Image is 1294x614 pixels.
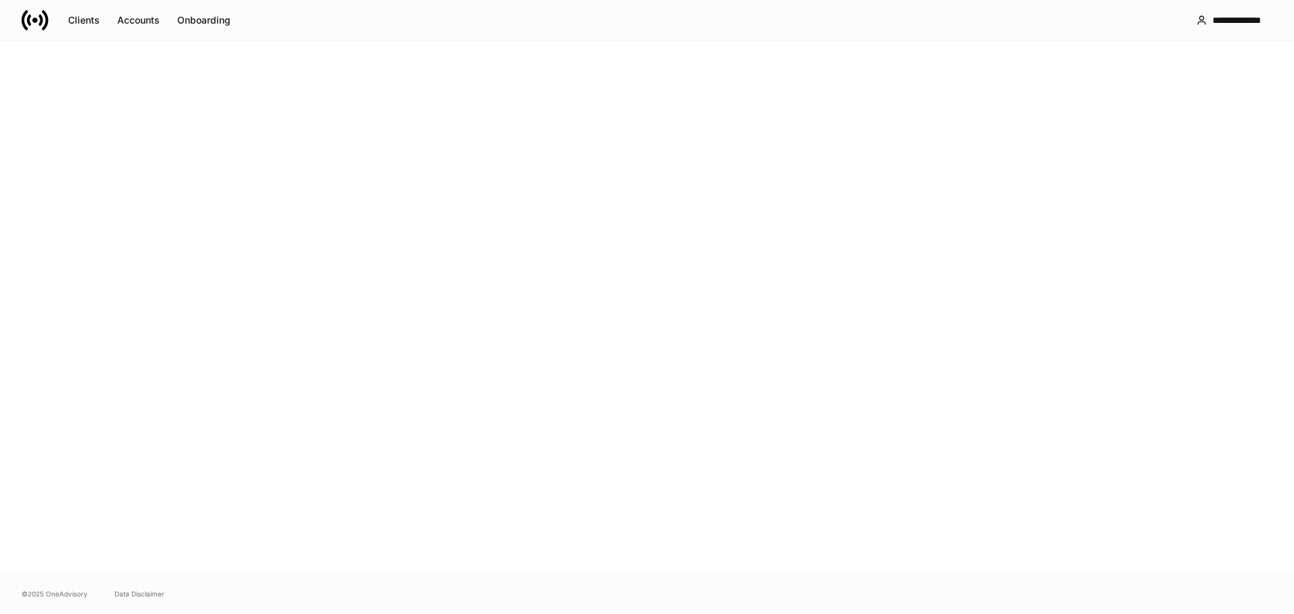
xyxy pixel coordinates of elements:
button: Accounts [109,9,168,31]
div: Onboarding [177,16,230,25]
button: Clients [59,9,109,31]
button: Onboarding [168,9,239,31]
div: Accounts [117,16,160,25]
div: Clients [68,16,100,25]
span: © 2025 OneAdvisory [22,588,88,599]
a: Data Disclaimer [115,588,164,599]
